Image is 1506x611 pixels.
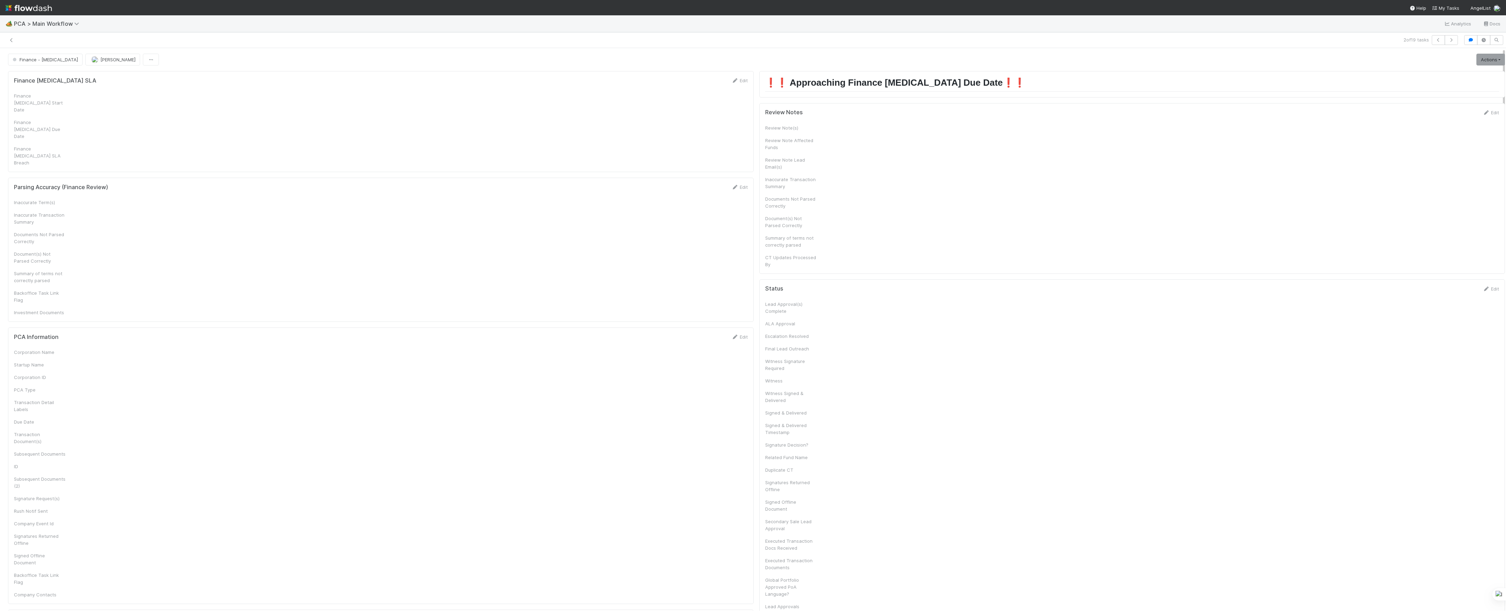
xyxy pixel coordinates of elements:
[8,54,83,65] button: Finance - [MEDICAL_DATA]
[14,309,66,316] div: Investment Documents
[14,77,96,84] h5: Finance [MEDICAL_DATA] SLA
[85,54,140,65] button: [PERSON_NAME]
[14,250,66,264] div: Document(s) Not Parsed Correctly
[100,57,136,62] span: [PERSON_NAME]
[765,124,817,131] div: Review Note(s)
[14,450,66,457] div: Subsequent Documents
[14,334,59,341] h5: PCA Information
[14,386,66,393] div: PCA Type
[765,358,817,372] div: Witness Signature Required
[765,454,817,461] div: Related Fund Name
[765,557,817,571] div: Executed Transaction Documents
[91,56,98,63] img: avatar_b6a6ccf4-6160-40f7-90da-56c3221167ae.png
[14,552,66,566] div: Signed Offline Document
[765,109,803,116] h5: Review Notes
[14,119,66,140] div: Finance [MEDICAL_DATA] Due Date
[14,463,66,470] div: ID
[14,475,66,489] div: Subsequent Documents (2)
[14,145,66,166] div: Finance [MEDICAL_DATA] SLA Breach
[14,349,66,356] div: Corporation Name
[765,518,817,532] div: Secondary Sale Lead Approval
[1470,5,1491,11] span: AngelList
[731,334,748,340] a: Edit
[14,20,83,27] span: PCA > Main Workflow
[1476,54,1505,65] a: Actions
[765,215,817,229] div: Document(s) Not Parsed Correctly
[765,390,817,404] div: Witness Signed & Delivered
[14,211,66,225] div: Inaccurate Transaction Summary
[765,537,817,551] div: Executed Transaction Docs Received
[14,399,66,413] div: Transaction Detail Labels
[765,320,817,327] div: ALA Approval
[14,199,66,206] div: Inaccurate Term(s)
[14,520,66,527] div: Company Event Id
[14,92,66,113] div: Finance [MEDICAL_DATA] Start Date
[765,176,817,190] div: Inaccurate Transaction Summary
[14,431,66,445] div: Transaction Document(s)
[765,409,817,416] div: Signed & Delivered
[1432,5,1459,11] a: My Tasks
[765,285,783,292] h5: Status
[765,466,817,473] div: Duplicate CT
[14,289,66,303] div: Backoffice Task Link Flag
[11,57,78,62] span: Finance - [MEDICAL_DATA]
[14,572,66,586] div: Backoffice Task Link Flag
[731,78,748,83] a: Edit
[14,495,66,502] div: Signature Request(s)
[14,508,66,515] div: Rush Notif Sent
[765,441,817,448] div: Signature Decision?
[765,156,817,170] div: Review Note Lead Email(s)
[14,418,66,425] div: Due Date
[1444,20,1472,28] a: Analytics
[6,21,13,26] span: 🏕️
[765,479,817,493] div: Signatures Returned Offline
[14,270,66,284] div: Summary of terms not correctly parsed
[765,234,817,248] div: Summary of terms not correctly parsed
[765,345,817,352] div: Final Lead Outreach
[1404,36,1429,43] span: 2 of 19 tasks
[765,498,817,512] div: Signed Offline Document
[14,533,66,547] div: Signatures Returned Offline
[765,377,817,384] div: Witness
[14,231,66,245] div: Documents Not Parsed Correctly
[14,591,66,598] div: Company Contacts
[6,2,52,14] img: logo-inverted-e16ddd16eac7371096b0.svg
[765,195,817,209] div: Documents Not Parsed Correctly
[765,137,817,151] div: Review Note Affected Funds
[1483,110,1499,115] a: Edit
[14,361,66,368] div: Startup Name
[765,422,817,436] div: Signed & Delivered Timestamp
[1483,286,1499,292] a: Edit
[765,254,817,268] div: CT Updates Processed By
[14,374,66,381] div: Corporation ID
[765,301,817,315] div: Lead Approval(s) Complete
[1432,5,1459,11] span: My Tasks
[765,77,1499,91] h1: ❗️❗️ Approaching Finance [MEDICAL_DATA] Due Date❗️❗️
[1483,20,1500,28] a: Docs
[1493,5,1500,12] img: avatar_b6a6ccf4-6160-40f7-90da-56c3221167ae.png
[765,333,817,340] div: Escalation Resolved
[765,577,817,597] div: Global Portfolio Approved PoA Language?
[14,184,108,191] h5: Parsing Accuracy (Finance Review)
[731,184,748,190] a: Edit
[1409,5,1426,11] div: Help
